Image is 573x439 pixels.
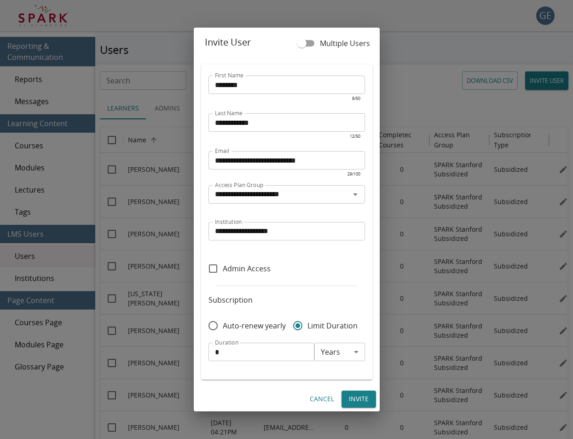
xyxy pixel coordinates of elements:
[215,181,264,189] label: Access Plan Group
[314,343,365,361] div: Years
[223,263,271,274] span: Admin Access
[307,320,358,331] span: Limit Duration
[215,147,229,155] label: Email
[208,293,365,306] h6: Subscription
[215,218,242,226] label: Institution
[215,109,243,117] label: Last Name
[215,71,243,79] label: First Name
[349,188,362,201] button: Open
[223,320,286,331] span: Auto-renew yearly
[215,339,238,346] label: Duration
[320,38,370,49] span: Multiple Users
[306,391,338,408] button: Cancel
[194,28,380,57] h2: Invite User
[341,391,376,408] button: Invite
